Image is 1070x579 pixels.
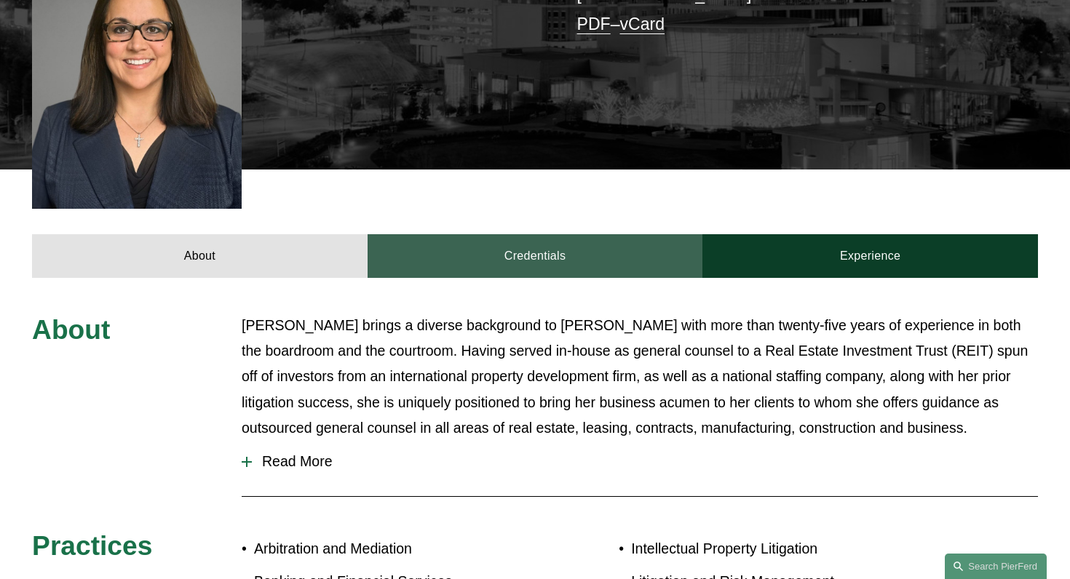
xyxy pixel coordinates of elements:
[577,15,611,33] a: PDF
[945,554,1047,579] a: Search this site
[252,453,1038,470] span: Read More
[32,530,152,561] span: Practices
[32,314,110,345] span: About
[242,442,1038,481] button: Read More
[32,234,368,277] a: About
[702,234,1038,277] a: Experience
[254,536,535,562] p: Arbitration and Mediation
[242,313,1038,441] p: [PERSON_NAME] brings a diverse background to [PERSON_NAME] with more than twenty-five years of ex...
[620,15,665,33] a: vCard
[631,536,954,562] p: Intellectual Property Litigation
[368,234,703,277] a: Credentials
